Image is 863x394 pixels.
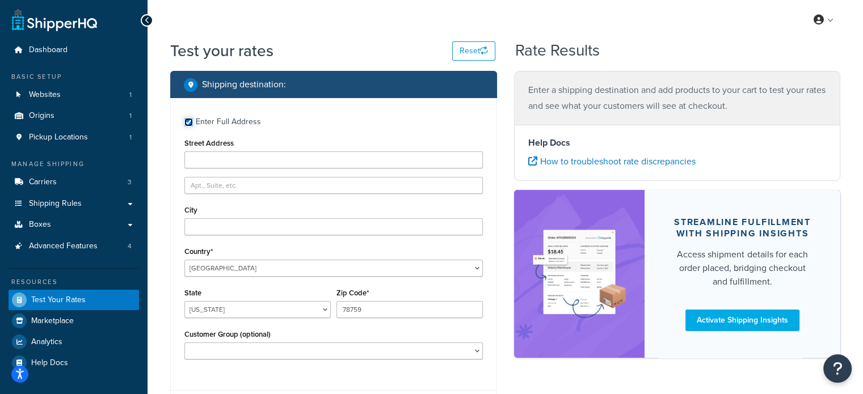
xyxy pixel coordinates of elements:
a: Pickup Locations1 [9,127,139,148]
h1: Test your rates [170,40,273,62]
a: How to troubleshoot rate discrepancies [528,155,696,168]
span: Marketplace [31,316,74,326]
li: Origins [9,105,139,126]
span: Websites [29,90,61,100]
span: 3 [128,177,132,187]
span: Dashboard [29,45,68,55]
li: Advanced Features [9,236,139,257]
label: Zip Code* [336,289,369,297]
li: Pickup Locations [9,127,139,148]
label: Street Address [184,139,234,147]
span: 1 [129,90,132,100]
span: Origins [29,111,54,121]
a: Carriers3 [9,172,139,193]
a: Shipping Rules [9,193,139,214]
div: Manage Shipping [9,159,139,169]
h4: Help Docs [528,136,827,150]
h2: Shipping destination : [202,79,286,90]
a: Advanced Features4 [9,236,139,257]
span: Shipping Rules [29,199,82,209]
div: Enter Full Address [196,114,261,130]
h2: Rate Results [515,42,600,60]
div: Streamline Fulfillment with Shipping Insights [672,217,813,239]
button: Reset [452,41,495,61]
a: Origins1 [9,105,139,126]
li: Carriers [9,172,139,193]
li: Websites [9,84,139,105]
img: feature-image-si-e24932ea9b9fcd0ff835db86be1ff8d589347e8876e1638d903ea230a36726be.png [531,207,628,341]
span: Test Your Rates [31,295,86,305]
div: Access shipment details for each order placed, bridging checkout and fulfillment. [672,248,813,289]
a: Analytics [9,332,139,352]
input: Apt., Suite, etc. [184,177,483,194]
a: Activate Shipping Insights [685,310,799,331]
a: Dashboard [9,40,139,61]
a: Boxes [9,214,139,235]
div: Basic Setup [9,72,139,82]
span: Analytics [31,337,62,347]
a: Websites1 [9,84,139,105]
label: Country* [184,247,213,256]
button: Open Resource Center [823,354,852,383]
input: Enter Full Address [184,118,193,126]
a: Test Your Rates [9,290,139,310]
span: Help Docs [31,358,68,368]
span: 1 [129,133,132,142]
label: State [184,289,201,297]
span: 1 [129,111,132,121]
a: Help Docs [9,353,139,373]
span: Carriers [29,177,57,187]
a: Marketplace [9,311,139,331]
span: Boxes [29,220,51,230]
span: Advanced Features [29,242,98,251]
p: Enter a shipping destination and add products to your cart to test your rates and see what your c... [528,82,827,114]
span: 4 [128,242,132,251]
div: Resources [9,277,139,287]
label: Customer Group (optional) [184,330,271,338]
label: City [184,206,197,214]
span: Pickup Locations [29,133,88,142]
